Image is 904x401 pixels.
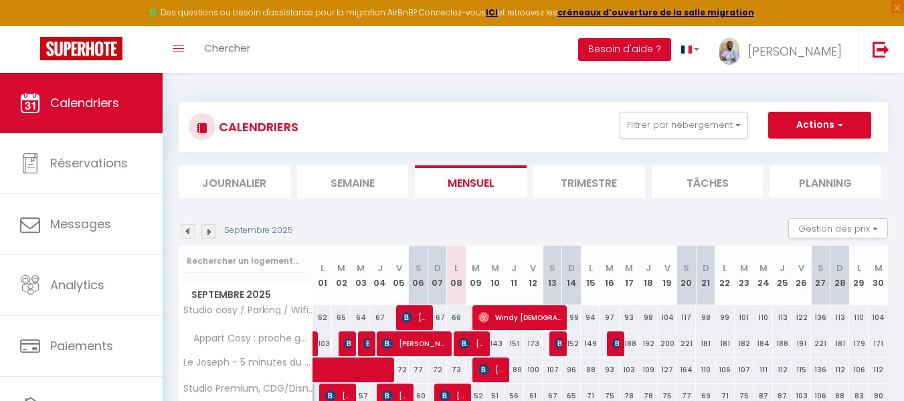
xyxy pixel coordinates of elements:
div: 188 [620,331,639,356]
abbr: L [723,262,727,274]
th: 03 [351,246,371,305]
div: 103 [620,357,639,382]
div: 106 [849,357,869,382]
abbr: L [321,262,325,274]
th: 22 [715,246,735,305]
abbr: M [875,262,883,274]
div: 106 [715,357,735,382]
th: 27 [811,246,830,305]
abbr: S [549,262,555,274]
li: Tâches [652,165,763,198]
abbr: V [664,262,670,274]
abbr: V [798,262,804,274]
div: 98 [696,305,715,330]
th: 04 [370,246,389,305]
span: Studio Premium, CDG/Disney [181,384,315,394]
div: 113 [773,305,792,330]
abbr: S [683,262,689,274]
th: 25 [773,246,792,305]
div: 173 [524,331,543,356]
div: 149 [581,331,600,356]
th: 05 [389,246,409,305]
span: [PERSON_NAME] [748,43,842,60]
li: Trimestre [533,165,645,198]
span: Le Joseph - 5 minutes du centre ville [181,357,315,368]
div: 179 [849,331,869,356]
th: 23 [735,246,754,305]
div: 67 [370,305,389,330]
img: logout [873,41,889,58]
div: 88 [581,357,600,382]
abbr: L [589,262,593,274]
abbr: M [625,262,633,274]
abbr: D [703,262,709,274]
abbr: D [434,262,441,274]
div: 151 [505,331,524,356]
div: 99 [562,305,581,330]
abbr: M [606,262,614,274]
div: 94 [581,305,600,330]
div: 99 [715,305,735,330]
a: créneaux d'ouverture de la salle migration [557,7,754,18]
div: 73 [447,357,466,382]
a: ICI [486,7,498,18]
th: 20 [677,246,697,305]
button: Actions [768,112,871,139]
div: 101 [735,305,754,330]
li: Planning [770,165,881,198]
div: 122 [792,305,812,330]
abbr: M [759,262,767,274]
th: 13 [543,246,562,305]
p: Septembre 2025 [224,224,293,237]
span: [PERSON_NAME] [382,331,447,356]
div: 107 [735,357,754,382]
div: 89 [505,357,524,382]
th: 29 [849,246,869,305]
div: 191 [792,331,812,356]
div: 152 [562,331,581,356]
div: 221 [811,331,830,356]
li: Semaine [297,165,409,198]
img: Super Booking [40,37,122,60]
div: 100 [524,357,543,382]
abbr: V [396,262,402,274]
div: 221 [677,331,697,356]
div: 136 [811,357,830,382]
span: Appart Cosy : proche gare [181,331,315,346]
div: 62 [313,305,333,330]
th: 12 [524,246,543,305]
button: Gestion des prix [788,218,888,238]
span: Réservations [50,155,128,171]
abbr: M [337,262,345,274]
abbr: M [491,262,499,274]
a: ... [PERSON_NAME] [709,26,858,73]
th: 28 [830,246,850,305]
div: 110 [753,305,773,330]
abbr: M [472,262,480,274]
span: [PERSON_NAME] [459,331,485,356]
div: 96 [562,357,581,382]
div: 181 [696,331,715,356]
div: 110 [849,305,869,330]
th: 24 [753,246,773,305]
abbr: M [740,262,748,274]
button: Filtrer par hébergement [620,112,748,139]
span: Paiements [50,337,113,354]
div: 164 [677,357,697,382]
th: 17 [620,246,639,305]
div: 184 [753,331,773,356]
abbr: D [568,262,575,274]
div: 127 [658,357,677,382]
span: [PERSON_NAME] [401,305,428,330]
div: 111 [753,357,773,382]
span: [PERSON_NAME] [363,331,370,356]
span: [PERSON_NAME] [612,331,619,356]
abbr: J [511,262,517,274]
th: 11 [505,246,524,305]
span: Studio cosy / Parking / Wifi · Studio cosy / Parking / [GEOGRAPHIC_DATA] [181,305,315,315]
div: 143 [485,331,505,356]
button: Besoin d'aide ? [578,38,671,61]
div: 115 [792,357,812,382]
th: 26 [792,246,812,305]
